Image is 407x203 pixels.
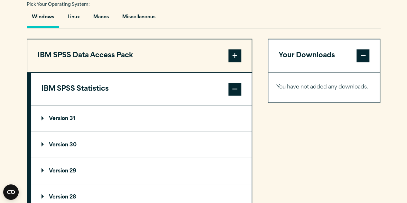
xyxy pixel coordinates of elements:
p: You have not added any downloads. [276,83,372,92]
button: Open CMP widget [3,184,19,200]
button: IBM SPSS Statistics [31,73,252,106]
p: Version 28 [42,194,76,199]
summary: Version 31 [31,106,252,132]
p: Version 31 [42,116,75,121]
p: Version 29 [42,168,76,173]
span: Pick Your Operating System: [27,3,90,7]
button: Macos [88,10,114,28]
div: Your Downloads [268,72,380,102]
button: Your Downloads [268,39,380,72]
button: IBM SPSS Data Access Pack [27,39,252,72]
p: Version 30 [42,142,77,147]
button: Miscellaneous [117,10,161,28]
summary: Version 30 [31,132,252,158]
button: Linux [62,10,85,28]
button: Windows [27,10,59,28]
summary: Version 29 [31,158,252,184]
